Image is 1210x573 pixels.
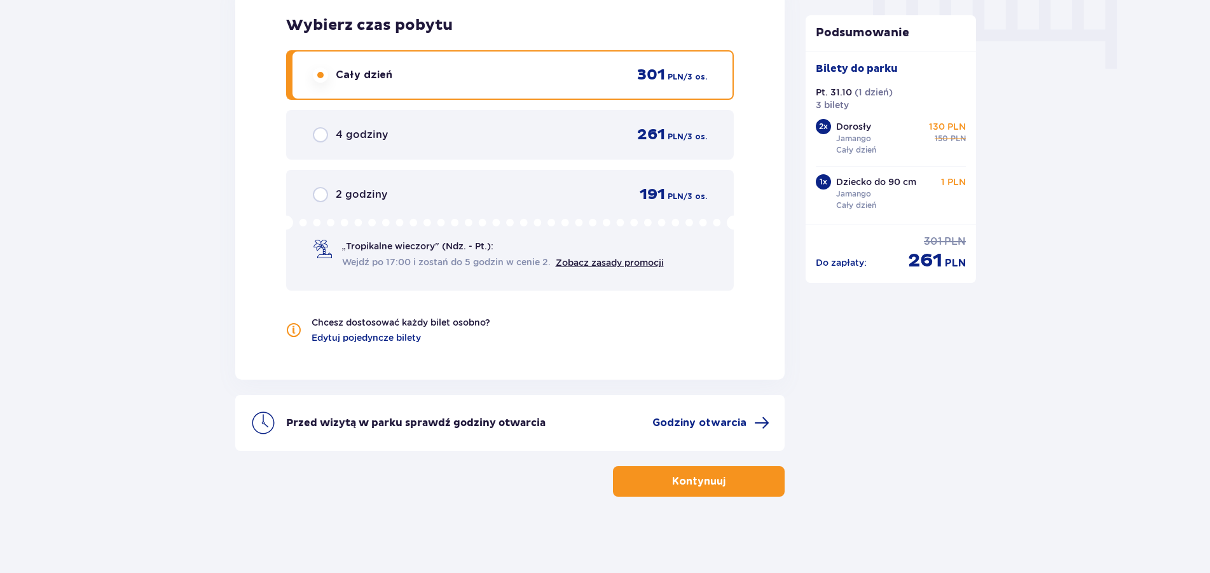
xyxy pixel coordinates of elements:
[672,474,725,488] p: Kontynuuj
[816,256,867,269] p: Do zapłaty :
[652,415,769,431] a: Godziny otwarcia
[342,256,551,268] span: Wejdź po 17:00 i zostań do 5 godzin w cenie 2.
[945,256,966,270] span: PLN
[836,176,916,188] p: Dziecko do 90 cm
[342,240,493,252] span: „Tropikalne wieczory" (Ndz. - Pt.):
[951,133,966,144] span: PLN
[286,16,734,35] h2: Wybierz czas pobytu
[640,185,665,204] span: 191
[944,235,966,249] span: PLN
[684,191,707,202] span: / 3 os.
[836,144,876,156] p: Cały dzień
[836,188,871,200] p: Jamango
[908,249,942,273] span: 261
[336,188,387,202] span: 2 godziny
[286,416,546,430] p: Przed wizytą w parku sprawdź godziny otwarcia
[668,71,684,83] span: PLN
[929,120,966,133] p: 130 PLN
[336,128,388,142] span: 4 godziny
[855,86,893,99] p: ( 1 dzień )
[637,66,665,85] span: 301
[816,174,831,190] div: 1 x
[652,416,746,430] span: Godziny otwarcia
[684,71,707,83] span: / 3 os.
[816,99,849,111] p: 3 bilety
[941,176,966,188] p: 1 PLN
[556,258,664,268] a: Zobacz zasady promocji
[836,120,871,133] p: Dorosły
[668,191,684,202] span: PLN
[935,133,948,144] span: 150
[806,25,976,41] p: Podsumowanie
[816,62,898,76] p: Bilety do parku
[312,316,490,329] p: Chcesz dostosować każdy bilet osobno?
[816,86,852,99] p: Pt. 31.10
[336,68,392,82] span: Cały dzień
[816,119,831,134] div: 2 x
[924,235,942,249] span: 301
[637,125,665,144] span: 261
[684,131,707,142] span: / 3 os.
[836,133,871,144] p: Jamango
[312,331,421,344] a: Edytuj pojedyncze bilety
[668,131,684,142] span: PLN
[613,466,785,497] button: Kontynuuj
[836,200,876,211] p: Cały dzień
